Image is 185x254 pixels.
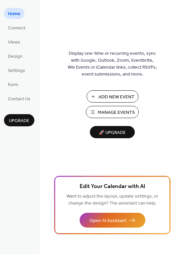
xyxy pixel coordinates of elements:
[86,106,139,118] button: Manage Events
[8,67,25,74] span: Settings
[4,93,34,104] a: Contact Us
[98,94,134,101] span: Add New Event
[94,128,131,137] span: 🚀 Upgrade
[66,192,158,208] span: Want to adjust the layout, update settings, or change the design? The assistant can help.
[8,81,18,88] span: Form
[4,50,26,61] a: Design
[87,90,138,103] button: Add New Event
[8,11,20,17] span: Home
[4,65,29,76] a: Settings
[4,36,24,47] a: Views
[4,22,29,33] a: Connect
[90,217,126,224] span: Open AI Assistant
[4,114,34,126] button: Upgrade
[80,213,145,228] button: Open AI Assistant
[8,96,30,103] span: Contact Us
[80,182,145,191] span: Edit Your Calendar with AI
[9,117,29,124] span: Upgrade
[8,53,22,60] span: Design
[4,79,22,90] a: Form
[90,126,135,138] button: 🚀 Upgrade
[8,25,25,32] span: Connect
[98,109,135,116] span: Manage Events
[4,8,24,19] a: Home
[8,39,20,46] span: Views
[68,50,157,78] span: Display one-time or recurring events, sync with Google, Outlook, Zoom, Eventbrite, Wix Events or ...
